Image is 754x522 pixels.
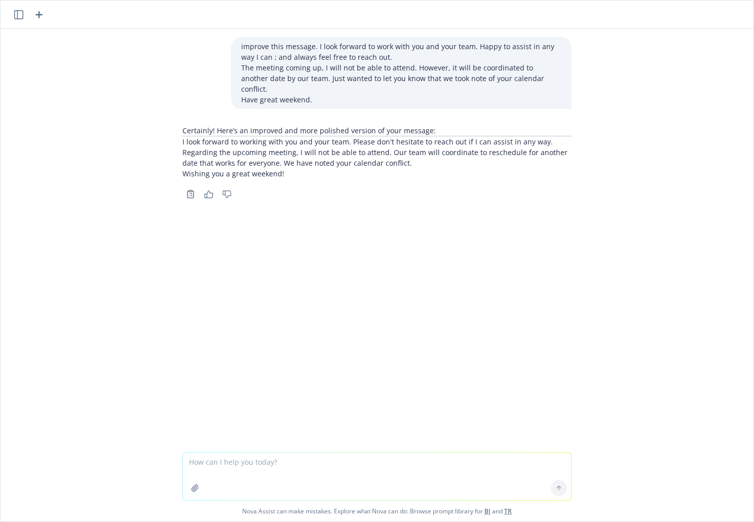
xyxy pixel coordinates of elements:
p: I look forward to working with you and your team. Please don't hesitate to reach out if I can ass... [182,136,572,147]
p: Regarding the upcoming meeting, I will not be able to attend. Our team will coordinate to resched... [182,147,572,168]
a: BI [484,507,491,515]
p: The meeting coming up, I will not be able to attend. However, it will be coordinated to another d... [241,62,561,94]
button: Thumbs down [219,187,235,201]
p: Certainly! Here’s an improved and more polished version of your message: [182,125,572,136]
p: improve this message. I look forward to work with you and your team. Happy to assist in any way I... [241,41,561,62]
svg: Copy to clipboard [186,190,195,199]
p: Wishing you a great weekend! [182,168,572,179]
span: Nova Assist can make mistakes. Explore what Nova can do: Browse prompt library for and [5,501,749,521]
p: Have great weekend. [241,94,561,105]
a: TR [504,507,512,515]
